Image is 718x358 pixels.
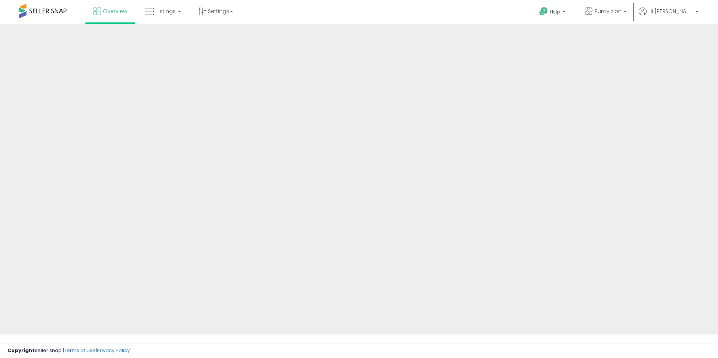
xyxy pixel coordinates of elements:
i: Get Help [539,7,548,16]
a: Help [533,1,573,24]
span: Help [550,9,560,15]
span: Puravizion [595,7,622,15]
span: Overview [103,7,127,15]
span: Hi [PERSON_NAME] [648,7,693,15]
a: Hi [PERSON_NAME] [639,7,699,24]
span: Listings [156,7,176,15]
